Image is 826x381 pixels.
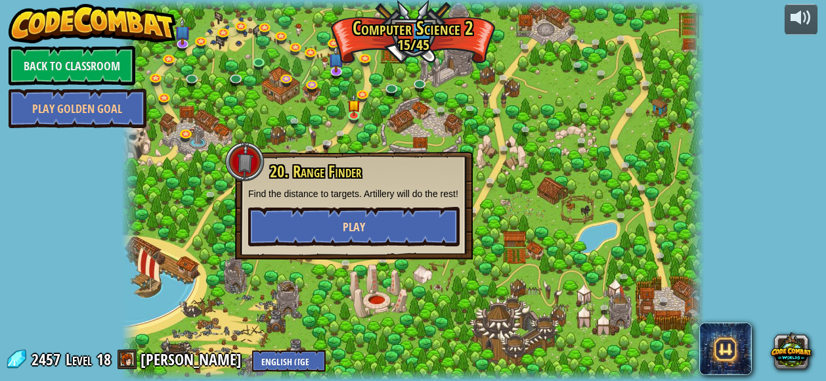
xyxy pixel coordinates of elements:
img: level-banner-unstarted-subscriber.png [328,46,343,72]
img: level-banner-unstarted-subscriber.png [175,18,190,45]
span: Level [66,349,92,370]
span: Play [343,219,365,235]
a: Back to Classroom [9,46,135,85]
a: [PERSON_NAME] [141,349,246,370]
a: Play Golden Goal [9,89,146,128]
span: 2457 [32,349,64,370]
p: Find the distance to targets. Artillery will do the rest! [248,187,460,200]
span: 18 [97,349,111,370]
button: Adjust volume [785,4,817,35]
span: 20. Range Finder [270,160,362,183]
img: CodeCombat - Learn how to code by playing a game [9,4,177,43]
button: Play [248,207,460,246]
img: level-banner-started.png [347,94,360,116]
